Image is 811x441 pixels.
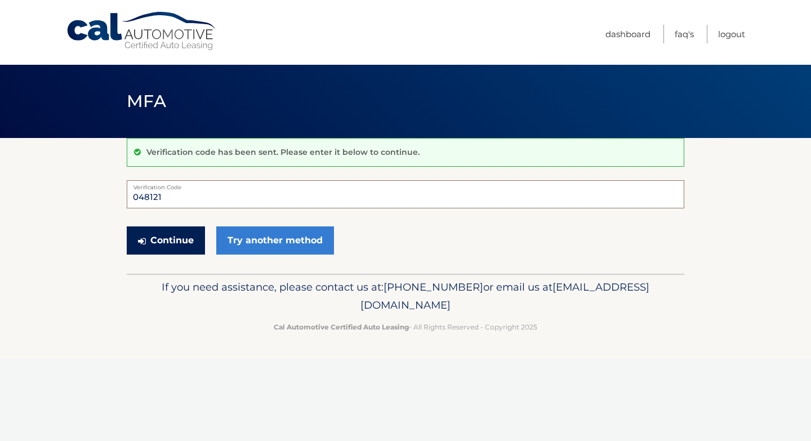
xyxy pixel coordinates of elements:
span: [PHONE_NUMBER] [384,280,483,293]
a: Logout [718,25,745,43]
p: If you need assistance, please contact us at: or email us at [134,278,677,314]
a: Try another method [216,226,334,255]
a: Dashboard [605,25,650,43]
label: Verification Code [127,180,684,189]
strong: Cal Automotive Certified Auto Leasing [274,323,409,331]
a: Cal Automotive [66,11,218,51]
button: Continue [127,226,205,255]
p: - All Rights Reserved - Copyright 2025 [134,321,677,333]
span: [EMAIL_ADDRESS][DOMAIN_NAME] [360,280,649,311]
span: MFA [127,91,166,112]
p: Verification code has been sent. Please enter it below to continue. [146,147,420,157]
input: Verification Code [127,180,684,208]
a: FAQ's [675,25,694,43]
